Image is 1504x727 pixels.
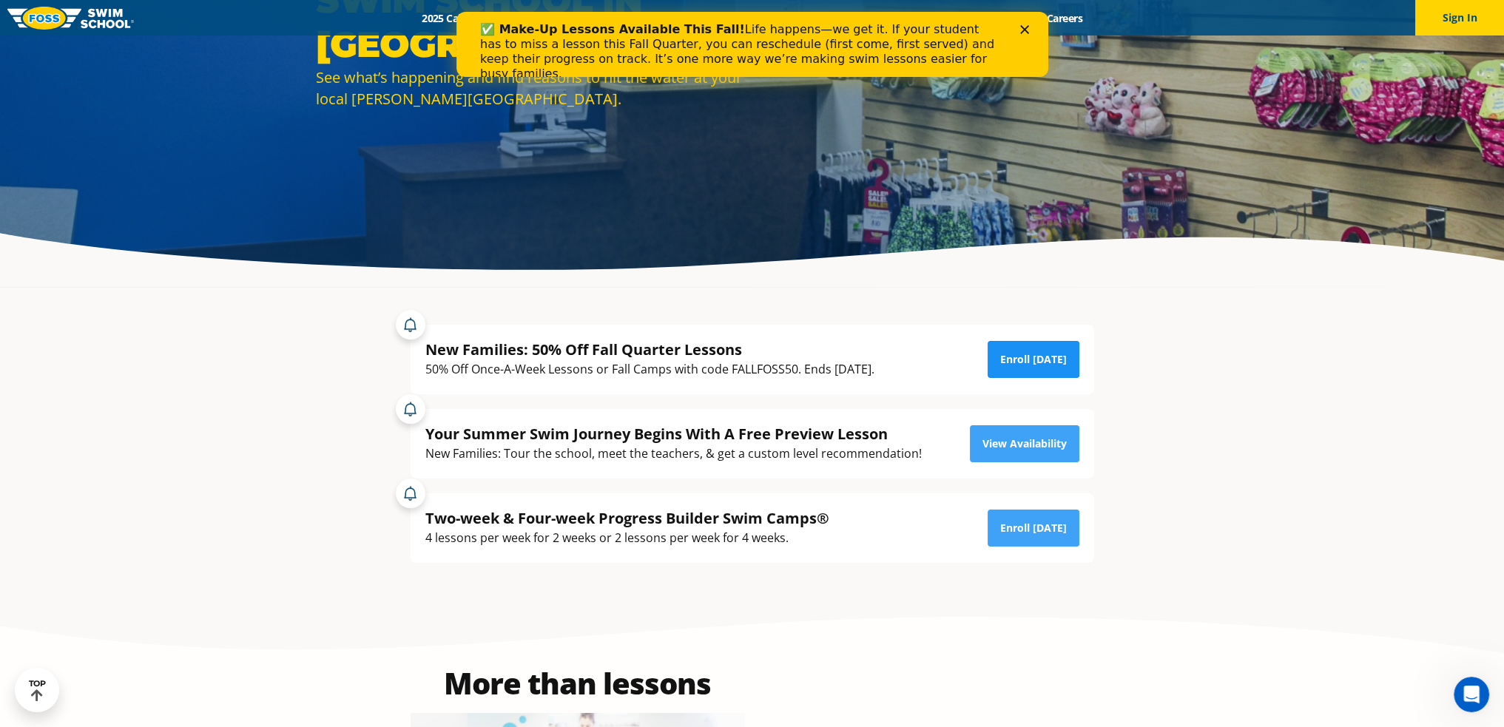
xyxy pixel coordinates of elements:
a: Swim Path® Program [564,11,693,25]
a: Careers [1033,11,1095,25]
a: Blog [987,11,1033,25]
div: Your Summer Swim Journey Begins With A Free Preview Lesson [425,424,922,444]
div: See what’s happening and find reasons to hit the water at your local [PERSON_NAME][GEOGRAPHIC_DATA]. [316,67,745,109]
div: New Families: Tour the school, meet the teachers, & get a custom level recommendation! [425,444,922,464]
div: 50% Off Once-A-Week Lessons or Fall Camps with code FALLFOSS50. Ends [DATE]. [425,359,874,379]
a: Schools [502,11,564,25]
a: Swim Like [PERSON_NAME] [831,11,988,25]
div: Close [564,13,579,22]
iframe: Intercom live chat banner [456,12,1048,77]
iframe: Intercom live chat [1454,677,1489,712]
a: 2025 Calendar [409,11,502,25]
a: Enroll [DATE] [988,341,1079,378]
img: FOSS Swim School Logo [7,7,134,30]
div: 4 lessons per week for 2 weeks or 2 lessons per week for 4 weeks. [425,528,829,548]
div: Two-week & Four-week Progress Builder Swim Camps® [425,508,829,528]
div: TOP [29,679,46,702]
b: ✅ Make-Up Lessons Available This Fall! [24,10,289,24]
a: View Availability [970,425,1079,462]
a: Enroll [DATE] [988,510,1079,547]
div: Life happens—we get it. If your student has to miss a lesson this Fall Quarter, you can reschedul... [24,10,544,70]
div: New Families: 50% Off Fall Quarter Lessons [425,339,874,359]
h2: More than lessons [411,669,745,698]
a: About [PERSON_NAME] [693,11,831,25]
